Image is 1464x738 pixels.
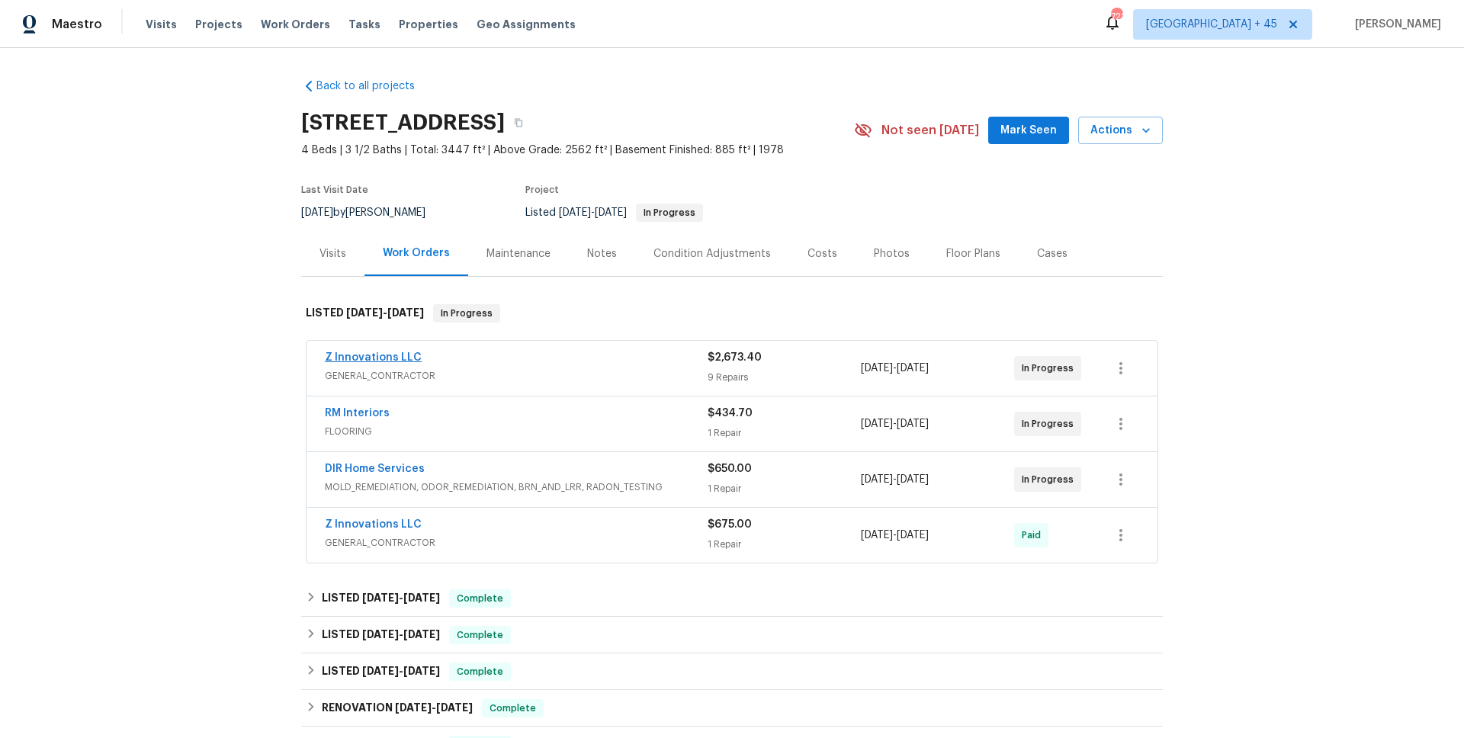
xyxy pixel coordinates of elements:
div: LISTED [DATE]-[DATE]In Progress [301,289,1163,338]
button: Copy Address [505,109,532,136]
button: Mark Seen [988,117,1069,145]
span: Work Orders [261,17,330,32]
div: RENOVATION [DATE]-[DATE]Complete [301,690,1163,727]
div: LISTED [DATE]-[DATE]Complete [301,580,1163,617]
span: Tasks [348,19,380,30]
a: RM Interiors [325,408,390,419]
h6: LISTED [322,626,440,644]
span: Complete [451,664,509,679]
div: by [PERSON_NAME] [301,204,444,222]
span: Mark Seen [1000,121,1057,140]
span: - [362,629,440,640]
span: [DATE] [346,307,383,318]
div: Visits [319,246,346,262]
h2: [STREET_ADDRESS] [301,115,505,130]
span: Geo Assignments [477,17,576,32]
span: [DATE] [387,307,424,318]
span: [DATE] [897,419,929,429]
div: 9 Repairs [708,370,861,385]
a: DIR Home Services [325,464,425,474]
span: [DATE] [301,207,333,218]
h6: LISTED [322,589,440,608]
span: $675.00 [708,519,752,530]
span: - [559,207,627,218]
div: Work Orders [383,245,450,261]
div: Cases [1037,246,1067,262]
div: 1 Repair [708,425,861,441]
span: Last Visit Date [301,185,368,194]
a: Z Innovations LLC [325,352,422,363]
span: Not seen [DATE] [881,123,979,138]
span: [GEOGRAPHIC_DATA] + 45 [1146,17,1277,32]
div: LISTED [DATE]-[DATE]Complete [301,617,1163,653]
span: In Progress [1022,361,1080,376]
span: - [395,702,473,713]
span: $434.70 [708,408,753,419]
span: In Progress [1022,472,1080,487]
span: [DATE] [362,629,399,640]
span: In Progress [1022,416,1080,432]
div: 1 Repair [708,537,861,552]
span: - [362,592,440,603]
span: [DATE] [403,629,440,640]
div: 1 Repair [708,481,861,496]
span: [DATE] [436,702,473,713]
span: 4 Beds | 3 1/2 Baths | Total: 3447 ft² | Above Grade: 2562 ft² | Basement Finished: 885 ft² | 1978 [301,143,854,158]
span: - [861,472,929,487]
span: Paid [1022,528,1047,543]
span: FLOORING [325,424,708,439]
span: In Progress [637,208,701,217]
span: [DATE] [362,666,399,676]
span: [DATE] [861,419,893,429]
span: - [362,666,440,676]
a: Back to all projects [301,79,448,94]
span: Listed [525,207,703,218]
span: [DATE] [403,592,440,603]
span: - [861,361,929,376]
span: GENERAL_CONTRACTOR [325,535,708,550]
h6: LISTED [322,663,440,681]
div: Notes [587,246,617,262]
div: 722 [1111,9,1122,24]
span: Complete [451,591,509,606]
span: [DATE] [395,702,432,713]
span: $2,673.40 [708,352,762,363]
button: Actions [1078,117,1163,145]
a: Z Innovations LLC [325,519,422,530]
div: Maintenance [486,246,551,262]
span: [DATE] [861,530,893,541]
span: Complete [483,701,542,716]
span: - [861,528,929,543]
span: [DATE] [861,363,893,374]
span: - [861,416,929,432]
span: [DATE] [559,207,591,218]
span: [DATE] [897,474,929,485]
span: Project [525,185,559,194]
span: $650.00 [708,464,752,474]
span: Properties [399,17,458,32]
span: [PERSON_NAME] [1349,17,1441,32]
span: GENERAL_CONTRACTOR [325,368,708,383]
div: Photos [874,246,910,262]
div: Condition Adjustments [653,246,771,262]
span: Maestro [52,17,102,32]
span: MOLD_REMEDIATION, ODOR_REMEDIATION, BRN_AND_LRR, RADON_TESTING [325,480,708,495]
h6: LISTED [306,304,424,322]
span: Actions [1090,121,1151,140]
div: Costs [807,246,837,262]
span: Projects [195,17,242,32]
span: Visits [146,17,177,32]
span: - [346,307,424,318]
span: [DATE] [861,474,893,485]
span: [DATE] [595,207,627,218]
span: [DATE] [362,592,399,603]
span: [DATE] [403,666,440,676]
div: Floor Plans [946,246,1000,262]
span: [DATE] [897,530,929,541]
span: In Progress [435,306,499,321]
span: Complete [451,627,509,643]
h6: RENOVATION [322,699,473,717]
div: LISTED [DATE]-[DATE]Complete [301,653,1163,690]
span: [DATE] [897,363,929,374]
